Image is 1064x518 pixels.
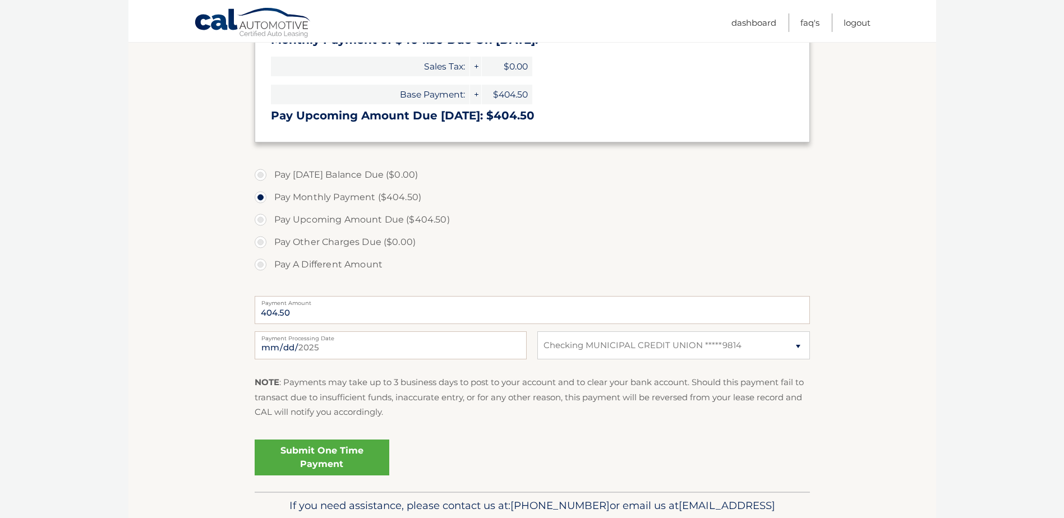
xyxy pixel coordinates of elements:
span: Base Payment: [271,85,469,104]
a: Cal Automotive [194,7,312,40]
span: $0.00 [482,57,532,76]
label: Pay Upcoming Amount Due ($404.50) [255,209,810,231]
a: Dashboard [731,13,776,32]
label: Payment Processing Date [255,331,527,340]
span: [PHONE_NUMBER] [510,499,610,512]
a: Submit One Time Payment [255,440,389,475]
a: FAQ's [800,13,819,32]
span: $404.50 [482,85,532,104]
input: Payment Amount [255,296,810,324]
label: Pay [DATE] Balance Due ($0.00) [255,164,810,186]
p: : Payments may take up to 3 business days to post to your account and to clear your bank account.... [255,375,810,419]
h3: Pay Upcoming Amount Due [DATE]: $404.50 [271,109,794,123]
span: + [470,85,481,104]
input: Payment Date [255,331,527,359]
span: Sales Tax: [271,57,469,76]
a: Logout [844,13,870,32]
label: Payment Amount [255,296,810,305]
label: Pay Monthly Payment ($404.50) [255,186,810,209]
label: Pay A Different Amount [255,253,810,276]
label: Pay Other Charges Due ($0.00) [255,231,810,253]
span: + [470,57,481,76]
strong: NOTE [255,377,279,387]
